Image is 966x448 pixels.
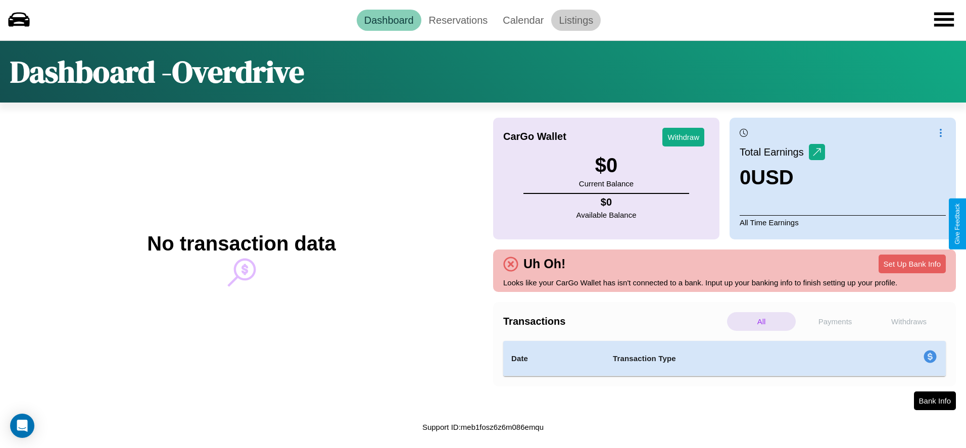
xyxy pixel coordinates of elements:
a: Listings [551,10,601,31]
h4: CarGo Wallet [503,131,566,142]
button: Withdraw [662,128,704,146]
p: Total Earnings [740,143,809,161]
p: Withdraws [875,312,943,331]
a: Reservations [421,10,496,31]
button: Set Up Bank Info [879,255,946,273]
button: Bank Info [914,391,956,410]
div: Give Feedback [954,204,961,244]
h3: 0 USD [740,166,825,189]
p: All [727,312,796,331]
a: Calendar [495,10,551,31]
h4: Uh Oh! [518,257,570,271]
a: Dashboard [357,10,421,31]
h4: Transaction Type [613,353,841,365]
h4: Date [511,353,597,365]
p: Looks like your CarGo Wallet has isn't connected to a bank. Input up your banking info to finish ... [503,276,946,289]
h4: Transactions [503,316,725,327]
div: Open Intercom Messenger [10,414,34,438]
table: simple table [503,341,946,376]
h4: $ 0 [576,196,637,208]
p: All Time Earnings [740,215,946,229]
h1: Dashboard - Overdrive [10,51,304,92]
h2: No transaction data [147,232,335,255]
h3: $ 0 [579,154,634,177]
p: Available Balance [576,208,637,222]
p: Payments [801,312,870,331]
p: Support ID: meb1fosz6z6m086emqu [422,420,544,434]
p: Current Balance [579,177,634,190]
